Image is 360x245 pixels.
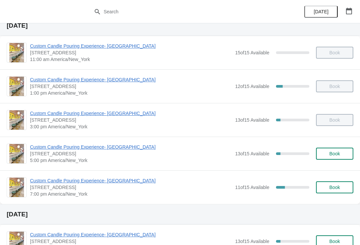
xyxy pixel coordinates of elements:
img: Custom Candle Pouring Experience- Delray Beach | 415 East Atlantic Avenue, Delray Beach, FL, USA ... [9,110,24,130]
span: Book [329,151,340,156]
span: 13 of 15 Available [235,239,269,244]
span: [STREET_ADDRESS] [30,49,232,56]
span: Book [329,239,340,244]
span: 5:00 pm America/New_York [30,157,232,164]
img: Custom Candle Pouring Experience- Delray Beach | 415 East Atlantic Avenue, Delray Beach, FL, USA ... [9,77,24,96]
span: 13 of 15 Available [235,117,269,123]
span: Custom Candle Pouring Experience- [GEOGRAPHIC_DATA] [30,177,232,184]
img: Custom Candle Pouring Experience- Delray Beach | 415 East Atlantic Avenue, Delray Beach, FL, USA ... [9,43,24,62]
span: 11 of 15 Available [235,185,269,190]
span: [STREET_ADDRESS] [30,150,232,157]
span: [STREET_ADDRESS] [30,117,232,123]
span: 13 of 15 Available [235,151,269,156]
button: Book [316,148,353,160]
span: Custom Candle Pouring Experience- [GEOGRAPHIC_DATA] [30,43,232,49]
img: Custom Candle Pouring Experience- Delray Beach | 415 East Atlantic Avenue, Delray Beach, FL, USA ... [9,144,24,163]
span: 12 of 15 Available [235,84,269,89]
span: [STREET_ADDRESS] [30,184,232,191]
input: Search [103,6,270,18]
img: Custom Candle Pouring Experience- Delray Beach | 415 East Atlantic Avenue, Delray Beach, FL, USA ... [9,178,24,197]
span: [DATE] [314,9,328,14]
h2: [DATE] [7,211,353,218]
span: [STREET_ADDRESS] [30,83,232,90]
span: Custom Candle Pouring Experience- [GEOGRAPHIC_DATA] [30,231,232,238]
h2: [DATE] [7,22,353,29]
span: 3:00 pm America/New_York [30,123,232,130]
span: Custom Candle Pouring Experience- [GEOGRAPHIC_DATA] [30,110,232,117]
span: 11:00 am America/New_York [30,56,232,63]
span: 15 of 15 Available [235,50,269,55]
button: [DATE] [304,6,338,18]
span: Book [329,185,340,190]
span: Custom Candle Pouring Experience- [GEOGRAPHIC_DATA] [30,144,232,150]
span: 1:00 pm America/New_York [30,90,232,96]
span: 7:00 pm America/New_York [30,191,232,197]
span: [STREET_ADDRESS] [30,238,232,245]
button: Book [316,181,353,193]
span: Custom Candle Pouring Experience- [GEOGRAPHIC_DATA] [30,76,232,83]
